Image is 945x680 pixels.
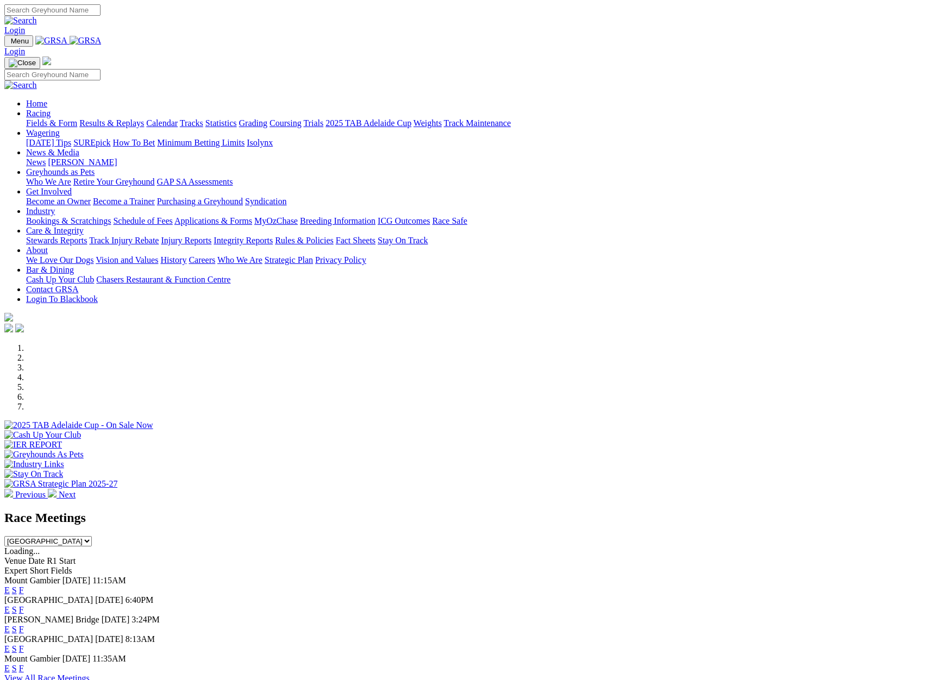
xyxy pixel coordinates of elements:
span: [DATE] [95,634,123,644]
img: chevron-right-pager-white.svg [48,489,57,498]
a: Become an Owner [26,197,91,206]
a: Greyhounds as Pets [26,167,95,177]
img: logo-grsa-white.png [4,313,13,322]
a: Applications & Forms [174,216,252,225]
button: Toggle navigation [4,35,33,47]
a: Bar & Dining [26,265,74,274]
span: Loading... [4,546,40,556]
div: Wagering [26,138,941,148]
h2: Race Meetings [4,511,941,525]
a: Login To Blackbook [26,294,98,304]
a: Trials [303,118,323,128]
span: Venue [4,556,26,565]
span: Date [28,556,45,565]
a: [PERSON_NAME] [48,158,117,167]
a: Racing [26,109,51,118]
a: Schedule of Fees [113,216,172,225]
a: Breeding Information [300,216,376,225]
a: F [19,664,24,673]
a: F [19,644,24,653]
span: 8:13AM [126,634,155,644]
img: twitter.svg [15,324,24,332]
span: Mount Gambier [4,576,60,585]
a: S [12,644,17,653]
a: Grading [239,118,267,128]
span: Expert [4,566,28,575]
a: Who We Are [217,255,262,265]
a: E [4,664,10,673]
a: Get Involved [26,187,72,196]
a: S [12,585,17,595]
div: Bar & Dining [26,275,941,285]
a: Contact GRSA [26,285,78,294]
span: [DATE] [95,595,123,605]
span: Fields [51,566,72,575]
a: Coursing [270,118,302,128]
a: Careers [189,255,215,265]
div: Industry [26,216,941,226]
div: Racing [26,118,941,128]
a: Cash Up Your Club [26,275,94,284]
img: facebook.svg [4,324,13,332]
span: [GEOGRAPHIC_DATA] [4,634,93,644]
img: Search [4,80,37,90]
a: S [12,605,17,614]
a: E [4,585,10,595]
span: Next [59,490,76,499]
div: Get Involved [26,197,941,206]
img: Industry Links [4,459,64,469]
a: Syndication [245,197,286,206]
span: R1 Start [47,556,76,565]
span: 11:15AM [92,576,126,585]
a: Previous [4,490,48,499]
a: News & Media [26,148,79,157]
a: Stewards Reports [26,236,87,245]
a: Strategic Plan [265,255,313,265]
a: Fact Sheets [336,236,376,245]
a: News [26,158,46,167]
a: Privacy Policy [315,255,366,265]
a: Weights [414,118,442,128]
span: 3:24PM [132,615,160,624]
span: Previous [15,490,46,499]
span: Menu [11,37,29,45]
a: F [19,585,24,595]
a: We Love Our Dogs [26,255,93,265]
a: Stay On Track [378,236,428,245]
div: News & Media [26,158,941,167]
a: Results & Replays [79,118,144,128]
span: [PERSON_NAME] Bridge [4,615,99,624]
img: Close [9,59,36,67]
a: Login [4,26,25,35]
a: E [4,625,10,634]
a: S [12,664,17,673]
a: Tracks [180,118,203,128]
a: Who We Are [26,177,71,186]
a: Integrity Reports [214,236,273,245]
a: Track Injury Rebate [89,236,159,245]
img: chevron-left-pager-white.svg [4,489,13,498]
a: Retire Your Greyhound [73,177,155,186]
img: 2025 TAB Adelaide Cup - On Sale Now [4,420,153,430]
a: How To Bet [113,138,155,147]
a: S [12,625,17,634]
img: Greyhounds As Pets [4,450,84,459]
a: MyOzChase [254,216,298,225]
a: ICG Outcomes [378,216,430,225]
span: Mount Gambier [4,654,60,663]
a: History [160,255,186,265]
img: Cash Up Your Club [4,430,81,440]
a: Purchasing a Greyhound [157,197,243,206]
a: Minimum Betting Limits [157,138,245,147]
span: [DATE] [102,615,130,624]
img: GRSA [70,36,102,46]
img: Stay On Track [4,469,63,479]
a: SUREpick [73,138,110,147]
span: Short [30,566,49,575]
span: 11:35AM [92,654,126,663]
img: logo-grsa-white.png [42,56,51,65]
a: [DATE] Tips [26,138,71,147]
a: Care & Integrity [26,226,84,235]
a: Track Maintenance [444,118,511,128]
a: 2025 TAB Adelaide Cup [326,118,411,128]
